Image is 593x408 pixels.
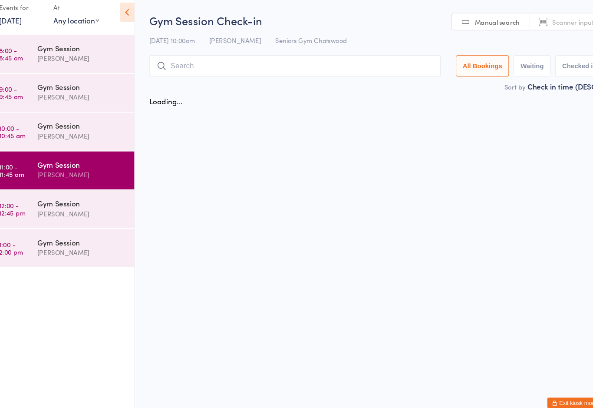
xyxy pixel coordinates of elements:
button: Checked in [534,62,580,82]
label: Sort by [486,87,506,96]
span: Scanner input [531,26,570,35]
h2: Gym Session Check-in [152,22,580,36]
div: At [63,10,105,24]
div: Gym Session [47,232,131,242]
div: Gym Session [47,50,131,60]
div: Loading... [152,100,184,109]
div: [PERSON_NAME] [47,206,131,216]
div: Gym Session [47,196,131,206]
span: [DATE] 10:00am [152,43,195,52]
span: Seniors Gym Chatswood [271,43,339,52]
div: Events for [11,10,54,24]
div: Any location [63,24,105,33]
span: Manual search [458,26,501,35]
button: Exit kiosk mode [527,383,579,394]
div: [PERSON_NAME] [47,60,131,70]
a: 1:00 -2:00 pmGym Session[PERSON_NAME] [3,225,138,261]
div: [PERSON_NAME] [47,133,131,143]
a: 9:00 -9:45 amGym Session[PERSON_NAME] [3,79,138,115]
div: [PERSON_NAME] [47,242,131,252]
time: 10:00 - 10:45 am [11,126,36,140]
div: Gym Session [47,86,131,96]
div: Gym Session [47,159,131,169]
button: All Bookings [441,62,491,82]
a: 10:00 -10:45 amGym Session[PERSON_NAME] [3,116,138,151]
button: Waiting [495,62,530,82]
time: 9:00 - 9:45 am [11,90,34,104]
time: 1:00 - 2:00 pm [11,236,34,250]
span: [PERSON_NAME] [209,43,257,52]
div: Check in time (DESC) [508,86,580,96]
input: Search [152,62,426,82]
time: 12:00 - 12:45 pm [11,199,36,213]
time: 8:00 - 8:45 am [11,53,34,67]
div: [PERSON_NAME] [47,96,131,106]
div: [PERSON_NAME] [47,169,131,179]
a: 11:00 -11:45 amGym Session[PERSON_NAME] [3,152,138,188]
a: 8:00 -8:45 amGym Session[PERSON_NAME] [3,43,138,78]
a: [DATE] [11,24,33,33]
div: Gym Session [47,123,131,133]
a: 12:00 -12:45 pmGym Session[PERSON_NAME] [3,189,138,224]
time: 11:00 - 11:45 am [11,163,35,177]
